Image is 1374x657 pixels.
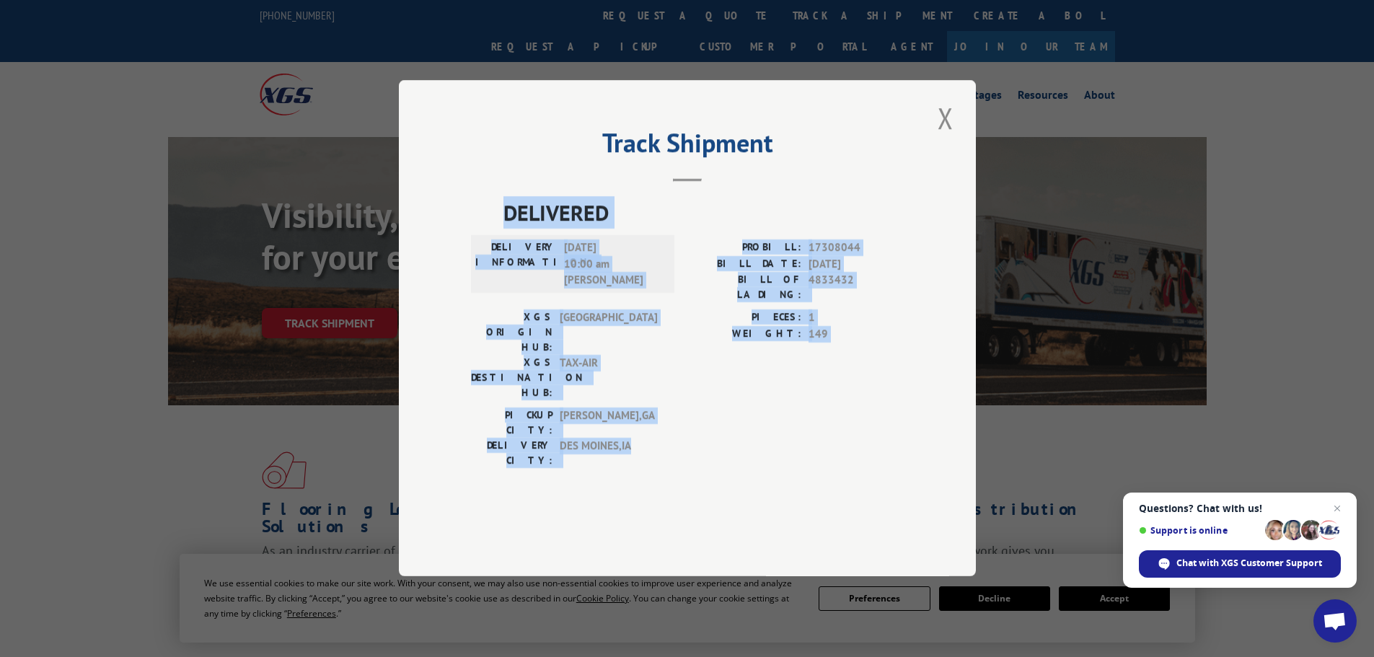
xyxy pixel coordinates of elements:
[809,256,904,273] span: [DATE]
[809,326,904,343] span: 149
[687,310,801,327] label: PIECES:
[564,240,661,289] span: [DATE] 10:00 am [PERSON_NAME]
[471,310,552,356] label: XGS ORIGIN HUB:
[560,438,657,469] span: DES MOINES , IA
[471,438,552,469] label: DELIVERY CITY:
[471,356,552,401] label: XGS DESTINATION HUB:
[1176,557,1322,570] span: Chat with XGS Customer Support
[471,408,552,438] label: PICKUP CITY:
[687,273,801,303] label: BILL OF LADING:
[1313,599,1357,643] a: Open chat
[1139,503,1341,514] span: Questions? Chat with us!
[809,310,904,327] span: 1
[471,133,904,160] h2: Track Shipment
[809,240,904,257] span: 17308044
[933,98,958,138] button: Close modal
[560,310,657,356] span: [GEOGRAPHIC_DATA]
[503,197,904,229] span: DELIVERED
[560,356,657,401] span: TAX-AIR
[1139,525,1260,536] span: Support is online
[687,256,801,273] label: BILL DATE:
[560,408,657,438] span: [PERSON_NAME] , GA
[687,326,801,343] label: WEIGHT:
[475,240,557,289] label: DELIVERY INFORMATION:
[687,240,801,257] label: PROBILL:
[1139,550,1341,578] span: Chat with XGS Customer Support
[809,273,904,303] span: 4833432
